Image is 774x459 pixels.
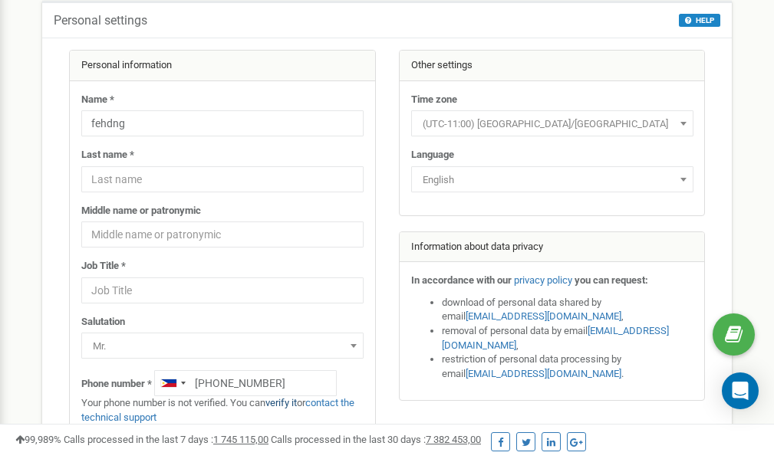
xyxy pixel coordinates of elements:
[442,296,693,324] li: download of personal data shared by email ,
[426,434,481,445] u: 7 382 453,00
[411,110,693,136] span: (UTC-11:00) Pacific/Midway
[271,434,481,445] span: Calls processed in the last 30 days :
[679,14,720,27] button: HELP
[155,371,190,395] div: Telephone country code
[442,352,693,381] li: restriction of personal data processing by email .
[411,274,512,286] strong: In accordance with our
[575,274,648,286] strong: you can request:
[213,434,268,445] u: 1 745 115,00
[81,204,201,218] label: Middle name or patronymic
[81,166,364,192] input: Last name
[265,397,297,408] a: verify it
[81,93,114,107] label: Name *
[411,166,693,192] span: English
[400,232,705,263] div: Information about data privacy
[81,333,364,359] span: Mr.
[81,397,354,423] a: contact the technical support
[81,277,364,303] input: Job Title
[81,315,125,329] label: Salutation
[81,377,152,392] label: Phone number *
[81,110,364,136] input: Name
[442,325,669,351] a: [EMAIL_ADDRESS][DOMAIN_NAME]
[722,372,759,409] div: Open Intercom Messenger
[81,148,134,162] label: Last name *
[411,93,457,107] label: Time zone
[417,169,688,191] span: English
[64,434,268,445] span: Calls processed in the last 7 days :
[400,51,705,81] div: Other settings
[81,396,364,425] p: Your phone number is not verified. You can or
[442,324,693,352] li: removal of personal data by email ,
[81,221,364,248] input: Middle name or patronymic
[87,336,358,357] span: Mr.
[411,148,454,162] label: Language
[417,113,688,135] span: (UTC-11:00) Pacific/Midway
[466,310,621,322] a: [EMAIL_ADDRESS][DOMAIN_NAME]
[514,274,572,286] a: privacy policy
[70,51,375,81] div: Personal information
[466,368,621,379] a: [EMAIL_ADDRESS][DOMAIN_NAME]
[54,14,147,28] h5: Personal settings
[81,259,126,274] label: Job Title *
[15,434,61,445] span: 99,989%
[154,370,337,396] input: +1-800-555-55-55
